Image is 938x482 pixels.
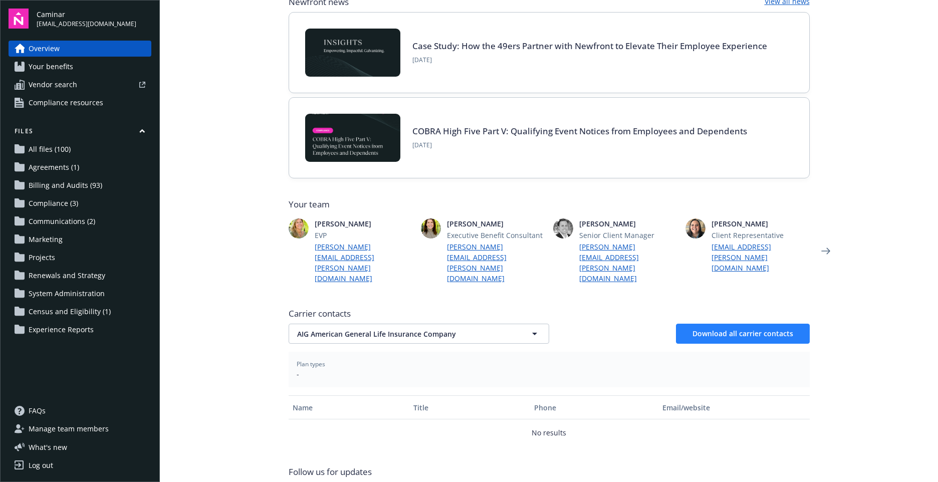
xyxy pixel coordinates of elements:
[29,250,55,266] span: Projects
[293,402,405,413] div: Name
[412,56,767,65] span: [DATE]
[37,9,136,20] span: Caminar
[658,395,809,419] button: Email/website
[712,218,810,229] span: [PERSON_NAME]
[305,29,400,77] img: Card Image - INSIGHTS copy.png
[29,141,71,157] span: All files (100)
[29,286,105,302] span: System Administration
[712,230,810,240] span: Client Representative
[29,268,105,284] span: Renewals and Strategy
[37,20,136,29] span: [EMAIL_ADDRESS][DOMAIN_NAME]
[297,369,802,379] span: -
[29,457,53,473] div: Log out
[409,395,530,419] button: Title
[29,159,79,175] span: Agreements (1)
[9,442,83,452] button: What's new
[412,40,767,52] a: Case Study: How the 49ers Partner with Newfront to Elevate Their Employee Experience
[289,308,810,320] span: Carrier contacts
[297,360,802,369] span: Plan types
[9,159,151,175] a: Agreements (1)
[29,421,109,437] span: Manage team members
[9,41,151,57] a: Overview
[532,427,566,438] p: No results
[29,403,46,419] span: FAQs
[530,395,658,419] button: Phone
[29,59,73,75] span: Your benefits
[818,243,834,259] a: Next
[9,195,151,211] a: Compliance (3)
[289,395,409,419] button: Name
[421,218,441,238] img: photo
[29,177,102,193] span: Billing and Audits (93)
[29,322,94,338] span: Experience Reports
[413,402,526,413] div: Title
[289,466,372,478] span: Follow us for updates
[289,218,309,238] img: photo
[676,324,810,344] button: Download all carrier contacts
[412,125,747,137] a: COBRA High Five Part V: Qualifying Event Notices from Employees and Dependents
[9,421,151,437] a: Manage team members
[412,141,747,150] span: [DATE]
[29,95,103,111] span: Compliance resources
[692,329,793,338] span: Download all carrier contacts
[9,250,151,266] a: Projects
[289,324,549,344] button: AIG American General Life Insurance Company
[315,242,413,284] a: [PERSON_NAME][EMAIL_ADDRESS][PERSON_NAME][DOMAIN_NAME]
[9,231,151,248] a: Marketing
[29,304,111,320] span: Census and Eligibility (1)
[29,195,78,211] span: Compliance (3)
[9,127,151,139] button: Files
[9,286,151,302] a: System Administration
[29,231,63,248] span: Marketing
[9,213,151,229] a: Communications (2)
[9,322,151,338] a: Experience Reports
[447,242,545,284] a: [PERSON_NAME][EMAIL_ADDRESS][PERSON_NAME][DOMAIN_NAME]
[289,198,810,210] span: Your team
[29,77,77,93] span: Vendor search
[9,177,151,193] a: Billing and Audits (93)
[9,77,151,93] a: Vendor search
[662,402,805,413] div: Email/website
[553,218,573,238] img: photo
[9,59,151,75] a: Your benefits
[9,95,151,111] a: Compliance resources
[37,9,151,29] button: Caminar[EMAIL_ADDRESS][DOMAIN_NAME]
[579,230,677,240] span: Senior Client Manager
[685,218,706,238] img: photo
[9,268,151,284] a: Renewals and Strategy
[29,213,95,229] span: Communications (2)
[447,218,545,229] span: [PERSON_NAME]
[315,218,413,229] span: [PERSON_NAME]
[29,442,67,452] span: What ' s new
[305,114,400,162] img: BLOG-Card Image - Compliance - COBRA High Five Pt 5 - 09-11-25.jpg
[447,230,545,240] span: Executive Benefit Consultant
[9,9,29,29] img: navigator-logo.svg
[315,230,413,240] span: EVP
[712,242,810,273] a: [EMAIL_ADDRESS][PERSON_NAME][DOMAIN_NAME]
[579,242,677,284] a: [PERSON_NAME][EMAIL_ADDRESS][PERSON_NAME][DOMAIN_NAME]
[579,218,677,229] span: [PERSON_NAME]
[9,141,151,157] a: All files (100)
[9,304,151,320] a: Census and Eligibility (1)
[29,41,60,57] span: Overview
[297,329,506,339] span: AIG American General Life Insurance Company
[9,403,151,419] a: FAQs
[534,402,654,413] div: Phone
